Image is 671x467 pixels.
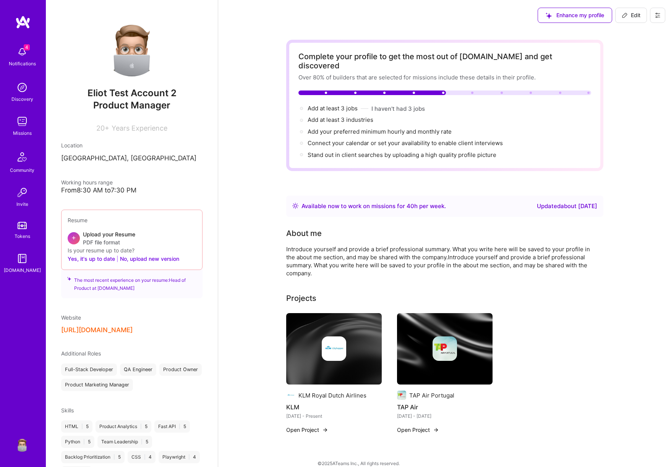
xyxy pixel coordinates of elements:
[15,436,30,452] img: User Avatar
[154,420,190,433] div: Fast API 5
[322,336,346,361] img: Company logo
[286,412,382,420] div: [DATE] - Present
[101,15,162,76] img: User Avatar
[61,154,203,163] p: [GEOGRAPHIC_DATA], [GEOGRAPHIC_DATA]
[112,124,167,132] span: Years Experience
[71,233,76,241] span: +
[15,80,30,95] img: discovery
[68,254,115,263] button: Yes, it's up to date
[96,420,151,433] div: Product Analytics 5
[308,116,373,123] span: Add at least 3 industries
[141,439,143,445] span: |
[15,251,30,266] img: guide book
[61,179,113,186] span: Working hours range
[292,203,298,209] img: Availability
[433,427,439,433] img: arrow-right
[159,451,200,463] div: Playwright 4
[13,148,31,166] img: Community
[61,265,203,298] div: The most recent experience on your resume: Head of Product at [DOMAIN_NAME]
[83,230,135,246] div: Upload your Resume
[308,151,496,159] div: Stand out in client searches by uploading a high quality profile picture
[68,230,196,246] div: +Upload your ResumePDF file format
[128,451,156,463] div: CSS 4
[322,427,328,433] img: arrow-right
[13,129,32,137] div: Missions
[298,391,366,399] div: KLM Royal Dutch Airlines
[11,95,33,103] div: Discovery
[81,423,83,430] span: |
[113,454,115,460] span: |
[179,423,180,430] span: |
[397,426,439,434] button: Open Project
[188,454,190,460] span: |
[308,105,358,112] span: Add at least 3 jobs
[298,52,591,70] div: Complete your profile to get the most out of [DOMAIN_NAME] and get discovered
[61,350,101,357] span: Additional Roles
[83,238,135,246] span: PDF file format
[546,11,604,19] span: Enhance my profile
[15,15,31,29] img: logo
[286,402,382,412] h4: KLM
[286,313,382,385] img: cover
[159,364,202,376] div: Product Owner
[308,128,452,135] span: Add your preferred minimum hourly and monthly rate
[286,228,322,239] div: About me
[120,254,179,263] button: No, upload new version
[397,391,406,400] img: Company logo
[286,391,295,400] img: Company logo
[615,8,647,23] button: Edit
[117,255,118,263] span: |
[286,292,316,304] div: Projects
[301,202,446,211] div: Available now to work on missions for h per week .
[18,222,27,229] img: tokens
[61,314,81,321] span: Website
[298,73,591,81] div: Over 80% of builders that are selected for missions include these details in their profile.
[13,436,32,452] a: User Avatar
[67,276,71,281] i: icon SuggestedTeams
[61,407,74,414] span: Skills
[24,44,30,50] span: 4
[308,139,503,147] span: Connect your calendar or set your availability to enable client interviews
[537,202,597,211] div: Updated about [DATE]
[96,124,109,132] span: 20+
[15,44,30,60] img: bell
[409,391,454,399] div: TAP Air Portugal
[97,436,152,448] div: Team Leadership 5
[61,364,117,376] div: Full-Stack Developer
[68,217,88,223] span: Resume
[61,436,94,448] div: Python 5
[15,185,30,200] img: Invite
[61,420,92,433] div: HTML 5
[433,336,457,361] img: Company logo
[140,423,142,430] span: |
[15,114,30,129] img: teamwork
[120,364,156,376] div: QA Engineer
[93,100,170,111] span: Product Manager
[371,105,425,113] button: I haven't had 3 jobs
[10,166,34,174] div: Community
[61,141,203,149] div: Location
[61,326,133,334] button: [URL][DOMAIN_NAME]
[4,266,41,274] div: [DOMAIN_NAME]
[68,246,196,254] div: Is your resume up to date?
[61,451,125,463] div: Backlog Prioritization 5
[397,313,493,385] img: cover
[286,245,592,277] div: Introduce yourself and provide a brief professional summary. What you write here will be saved to...
[61,186,203,194] div: From 8:30 AM to 7:30 PM
[61,87,203,99] span: Eliot Test Account 2
[397,402,493,412] h4: TAP Air
[144,454,146,460] span: |
[407,202,414,210] span: 40
[15,232,30,240] div: Tokens
[622,11,640,19] span: Edit
[9,60,36,68] div: Notifications
[61,379,133,391] div: Product Marketing Manager
[397,412,493,420] div: [DATE] - [DATE]
[538,8,612,23] button: Enhance my profile
[546,13,552,19] i: icon SuggestedTeams
[16,200,28,208] div: Invite
[83,439,85,445] span: |
[286,426,328,434] button: Open Project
